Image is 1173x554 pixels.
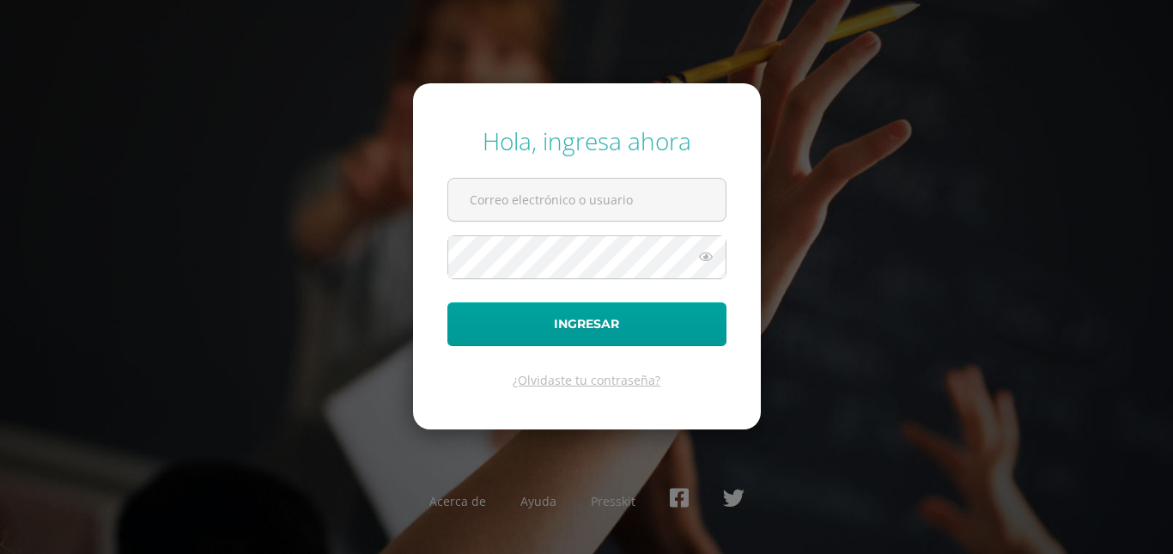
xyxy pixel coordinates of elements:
[591,493,635,509] a: Presskit
[447,125,726,157] div: Hola, ingresa ahora
[429,493,486,509] a: Acerca de
[520,493,556,509] a: Ayuda
[447,302,726,346] button: Ingresar
[513,372,660,388] a: ¿Olvidaste tu contraseña?
[448,179,726,221] input: Correo electrónico o usuario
